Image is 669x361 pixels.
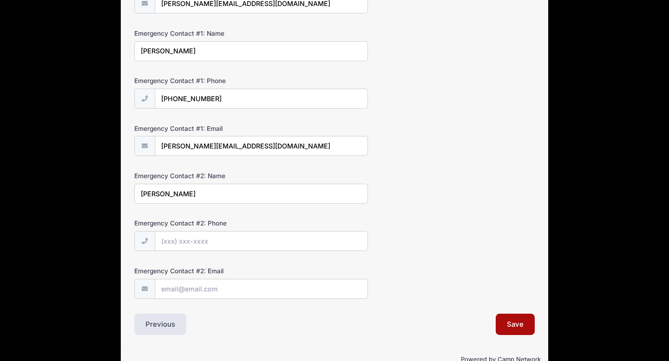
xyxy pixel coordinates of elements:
input: email@email.com [155,136,368,156]
button: Previous [134,314,186,335]
label: Emergency Contact #2: Phone [134,219,268,228]
label: Emergency Contact #2: Email [134,266,268,276]
input: (xxx) xxx-xxxx [155,231,368,251]
input: (xxx) xxx-xxxx [155,89,368,109]
label: Emergency Contact #2: Name [134,171,268,180]
input: email@email.com [155,279,368,299]
label: Emergency Contact #1: Email [134,124,268,133]
label: Emergency Contact #1: Phone [134,76,268,85]
button: Save [496,314,535,335]
label: Emergency Contact #1: Name [134,29,268,38]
